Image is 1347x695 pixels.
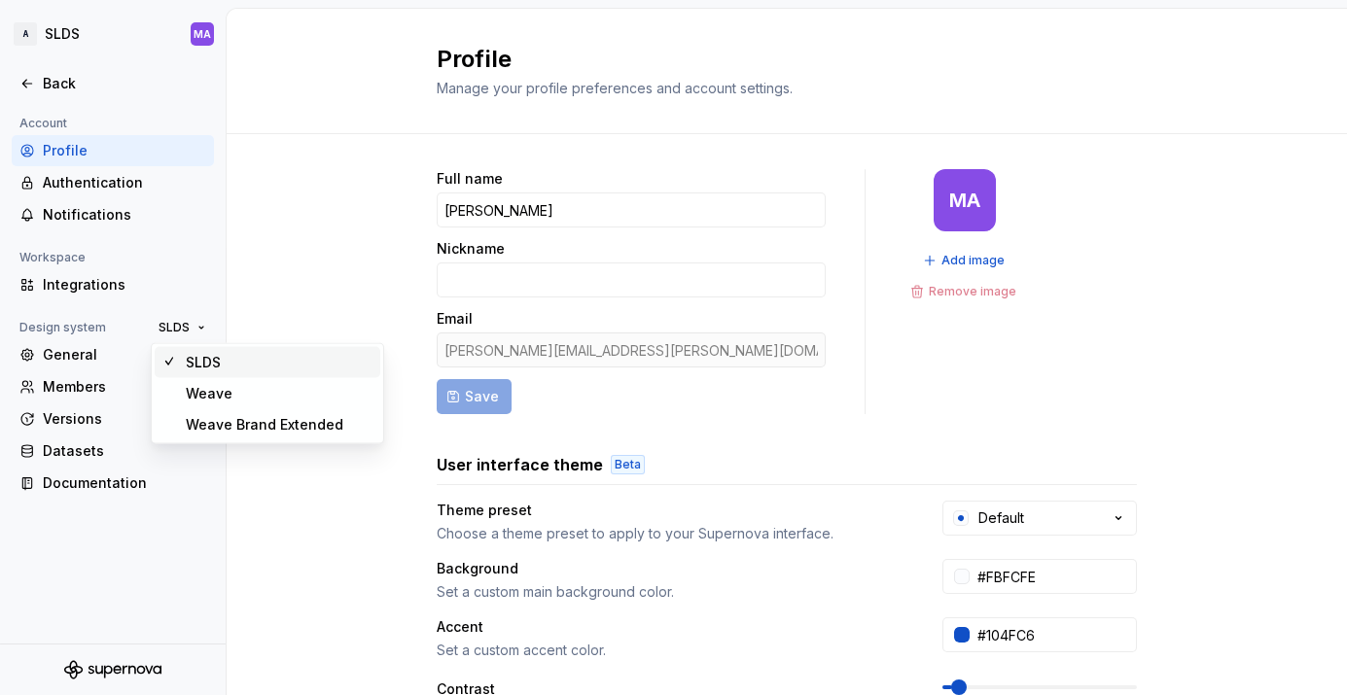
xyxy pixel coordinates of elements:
div: Theme preset [437,501,907,520]
div: Members [43,377,206,397]
div: MA [194,26,211,42]
div: A [14,22,37,46]
svg: Supernova Logo [64,660,161,679]
div: SLDS [45,24,80,44]
a: Datasets [12,435,214,467]
div: Weave [186,384,232,403]
a: General [12,339,214,370]
a: Authentication [12,167,214,198]
a: Notifications [12,199,214,230]
a: Members [12,371,214,402]
div: Background [437,559,907,578]
h2: Profile [437,44,1114,75]
a: Integrations [12,269,214,300]
div: Workspace [12,246,93,269]
div: Documentation [43,473,206,493]
div: Choose a theme preset to apply to your Supernova interface. [437,524,907,543]
div: Authentication [43,173,206,192]
div: Set a custom main background color. [437,582,907,602]
div: Set a custom accent color. [437,641,907,660]
div: Integrations [43,275,206,295]
button: Default [942,501,1137,536]
a: Back [12,68,214,99]
div: Weave Brand Extended [186,415,343,434]
label: Email [437,309,473,329]
div: Default [978,508,1024,528]
input: #FFFFFF [970,559,1137,594]
div: Notifications [43,205,206,225]
label: Nickname [437,239,505,259]
div: Profile [43,141,206,160]
div: Datasets [43,441,206,461]
button: Add image [917,247,1013,274]
div: Versions [43,409,206,429]
a: Profile [12,135,214,166]
span: SLDS [159,320,190,335]
div: General [43,345,206,365]
div: Account [12,112,75,135]
a: Versions [12,403,214,434]
div: Accent [437,617,907,637]
div: MA [949,192,981,208]
label: Full name [437,169,503,189]
h3: User interface theme [437,453,603,476]
button: ASLDSMA [4,13,222,55]
span: Add image [941,253,1005,268]
input: #104FC6 [970,617,1137,652]
span: Manage your profile preferences and account settings. [437,80,793,96]
div: Back [43,74,206,93]
div: SLDS [186,353,221,372]
div: Beta [611,455,645,474]
div: Design system [12,316,114,339]
a: Documentation [12,468,214,499]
